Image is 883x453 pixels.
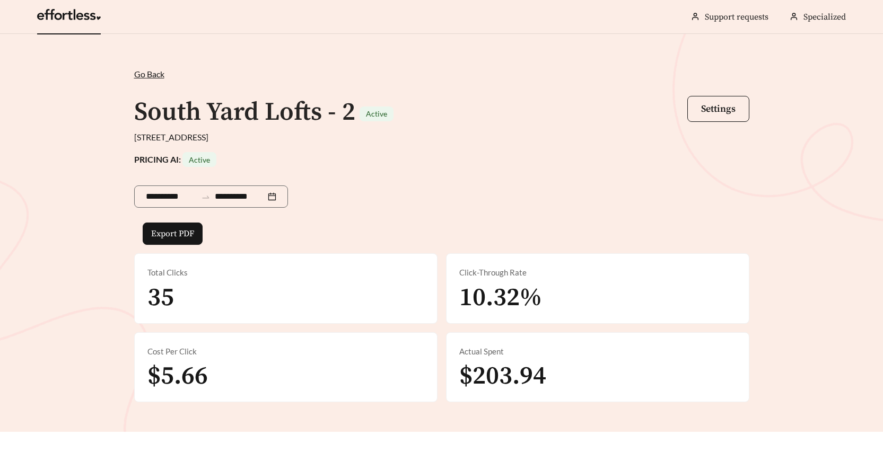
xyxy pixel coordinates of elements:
div: [STREET_ADDRESS] [134,131,749,144]
div: Actual Spent [459,345,736,358]
h1: South Yard Lofts - 2 [134,96,355,128]
span: swap-right [201,192,211,202]
span: 10.32% [459,282,542,314]
div: Total Clicks [147,267,424,279]
div: Click-Through Rate [459,267,736,279]
span: to [201,192,211,201]
span: Active [189,155,210,164]
span: $203.94 [459,360,546,392]
span: Go Back [134,69,164,79]
div: Cost Per Click [147,345,424,358]
button: Export PDF [143,223,203,245]
button: Settings [687,96,749,122]
span: Export PDF [151,227,194,240]
span: $5.66 [147,360,208,392]
span: Settings [701,103,736,115]
span: Specialized [803,12,846,22]
span: Active [366,109,387,118]
span: 35 [147,282,174,314]
a: Support requests [705,12,768,22]
strong: PRICING AI: [134,154,216,164]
